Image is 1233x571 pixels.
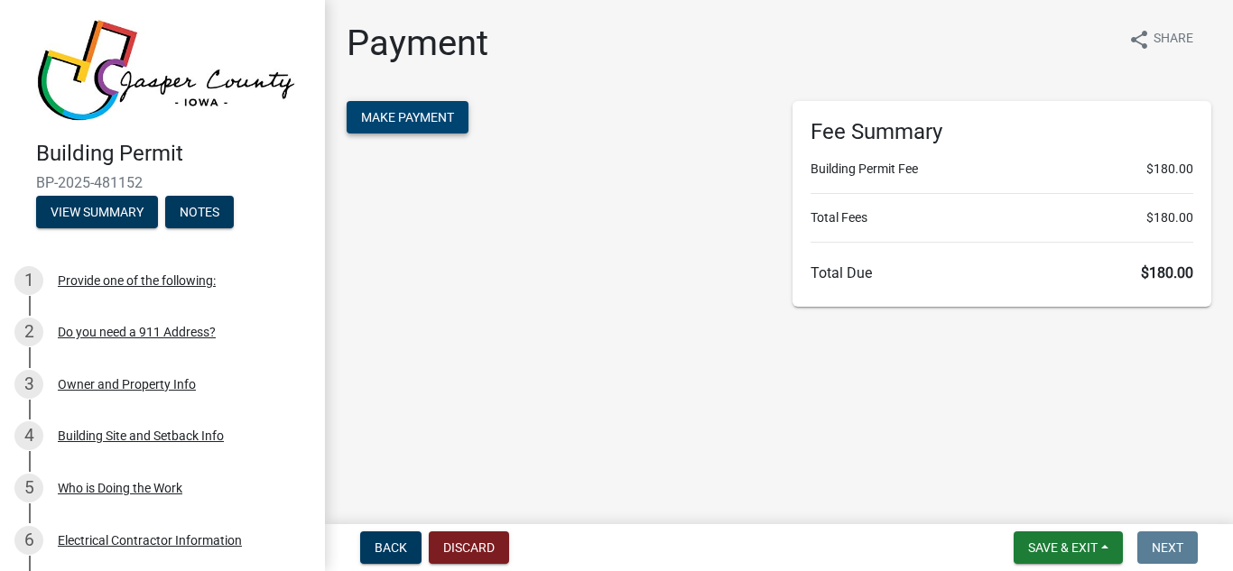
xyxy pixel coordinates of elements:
button: Make Payment [347,101,468,134]
img: Jasper County, Iowa [36,19,296,122]
wm-modal-confirm: Notes [165,206,234,220]
h6: Total Due [811,264,1193,281]
div: Provide one of the following: [58,274,216,287]
div: 6 [14,526,43,555]
div: 5 [14,474,43,502]
li: Total Fees [811,208,1193,227]
button: Notes [165,196,234,228]
button: shareShare [1114,22,1208,57]
div: Who is Doing the Work [58,482,182,494]
h4: Building Permit [36,141,311,167]
span: Back [375,540,407,555]
span: BP-2025-481152 [36,174,289,191]
span: $180.00 [1141,264,1193,281]
button: View Summary [36,196,158,228]
li: Building Permit Fee [811,160,1193,179]
wm-modal-confirm: Summary [36,206,158,220]
span: $180.00 [1146,160,1193,179]
div: 4 [14,421,43,450]
div: Do you need a 911 Address? [58,326,216,338]
h6: Fee Summary [811,119,1193,145]
span: Save & Exit [1028,540,1098,555]
button: Next [1137,531,1198,564]
div: 3 [14,370,43,399]
span: Next [1152,540,1183,555]
button: Back [360,531,422,564]
span: Make Payment [361,110,454,124]
div: 1 [14,266,43,295]
div: Electrical Contractor Information [58,534,242,547]
div: Owner and Property Info [58,378,196,391]
span: $180.00 [1146,208,1193,227]
div: Building Site and Setback Info [58,429,224,442]
button: Save & Exit [1014,531,1123,564]
i: share [1128,29,1150,51]
button: Discard [429,531,509,564]
h1: Payment [347,22,488,65]
span: Share [1154,29,1193,51]
div: 2 [14,318,43,346]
